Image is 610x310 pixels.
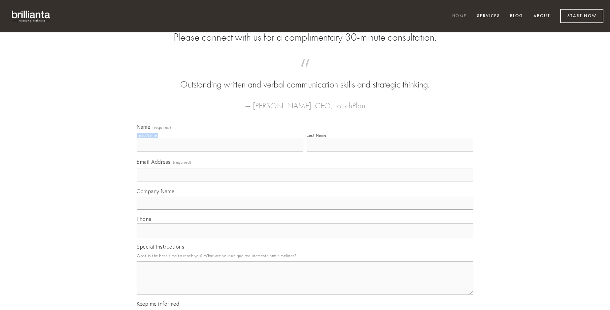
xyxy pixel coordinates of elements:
[307,133,326,138] div: Last Name
[560,9,603,23] a: Start Now
[137,251,473,260] p: What is the best time to reach you? What are your unique requirements and timelines?
[137,300,179,307] span: Keep me informed
[147,65,463,91] blockquote: Outstanding written and verbal communication skills and strategic thinking.
[473,11,504,22] a: Services
[137,216,152,222] span: Phone
[147,65,463,78] span: “
[137,188,174,194] span: Company Name
[137,243,184,250] span: Special Instructions
[137,123,150,130] span: Name
[147,91,463,112] figcaption: — [PERSON_NAME], CEO, TouchPlan
[7,7,56,26] img: brillianta - research, strategy, marketing
[529,11,555,22] a: About
[137,133,157,138] div: First Name
[506,11,527,22] a: Blog
[152,125,171,129] span: (required)
[137,31,473,44] h2: Please connect with us for a complimentary 30-minute consultation.
[137,158,171,165] span: Email Address
[448,11,471,22] a: Home
[173,158,191,167] span: (required)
